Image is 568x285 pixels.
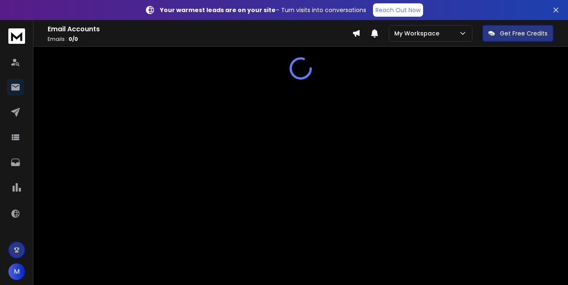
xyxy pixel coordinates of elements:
strong: Your warmest leads are on your site [160,6,276,14]
h1: Email Accounts [48,24,352,34]
p: My Workspace [394,29,443,38]
span: 0 / 0 [68,35,78,43]
a: Reach Out Now [373,3,423,17]
p: Get Free Credits [500,29,548,38]
button: M [8,263,25,280]
p: – Turn visits into conversations [160,6,366,14]
p: Emails : [48,36,352,43]
p: Reach Out Now [375,6,421,14]
img: logo [8,28,25,44]
button: Get Free Credits [482,25,553,42]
